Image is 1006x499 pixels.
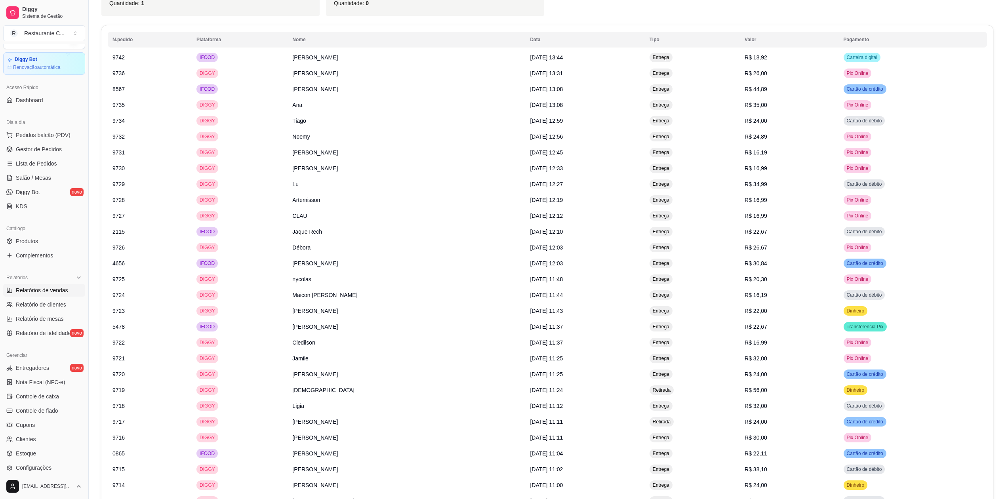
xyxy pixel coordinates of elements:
[112,197,125,203] span: 9728
[745,434,767,441] span: R$ 30,00
[645,32,740,48] th: Tipo
[16,464,51,472] span: Configurações
[16,131,70,139] span: Pedidos balcão (PDV)
[651,229,671,235] span: Entrega
[651,450,671,457] span: Entrega
[288,145,525,160] td: [PERSON_NAME]
[530,276,563,282] span: [DATE] 11:48
[288,192,525,208] td: Artemisson
[3,419,85,431] a: Cupons
[530,165,563,171] span: [DATE] 12:33
[288,350,525,366] td: Jamile
[845,244,870,251] span: Pix Online
[16,407,58,415] span: Controle de fiado
[112,165,125,171] span: 9730
[16,286,68,294] span: Relatórios de vendas
[198,403,217,409] span: DIGGY
[3,171,85,184] a: Salão / Mesas
[288,240,525,255] td: Débora
[288,430,525,446] td: [PERSON_NAME]
[198,260,216,267] span: IFOOD
[3,404,85,417] a: Controle de fiado
[530,70,563,76] span: [DATE] 13:31
[22,6,82,13] span: Diggy
[198,387,217,393] span: DIGGY
[3,200,85,213] a: KDS
[651,133,671,140] span: Entrega
[16,96,43,104] span: Dashboard
[845,229,884,235] span: Cartão de débito
[288,382,525,398] td: [DEMOGRAPHIC_DATA]
[530,102,563,108] span: [DATE] 13:08
[198,308,217,314] span: DIGGY
[745,197,767,203] span: R$ 16,99
[112,466,125,472] span: 9715
[745,213,767,219] span: R$ 16,99
[288,303,525,319] td: [PERSON_NAME]
[112,213,125,219] span: 9727
[288,129,525,145] td: Noemy
[745,371,767,377] span: R$ 24,00
[745,244,767,251] span: R$ 26,67
[651,86,671,92] span: Entrega
[745,324,767,330] span: R$ 22,67
[198,355,217,362] span: DIGGY
[651,387,672,393] span: Retirada
[16,160,57,168] span: Lista de Pedidos
[288,32,525,48] th: Nome
[745,181,767,187] span: R$ 34,99
[530,86,563,92] span: [DATE] 13:08
[288,319,525,335] td: [PERSON_NAME]
[112,181,125,187] span: 9729
[198,102,217,108] span: DIGGY
[530,419,563,425] span: [DATE] 11:11
[845,355,870,362] span: Pix Online
[530,133,563,140] span: [DATE] 12:56
[112,118,125,124] span: 9734
[3,433,85,446] a: Clientes
[112,229,125,235] span: 2115
[530,229,563,235] span: [DATE] 12:10
[24,29,65,37] div: Restaurante C ...
[745,118,767,124] span: R$ 24,00
[288,461,525,477] td: [PERSON_NAME]
[198,371,217,377] span: DIGGY
[651,244,671,251] span: Entrega
[16,329,71,337] span: Relatório de fidelidade
[288,335,525,350] td: Cledilson
[16,174,51,182] span: Salão / Mesas
[16,378,65,386] span: Nota Fiscal (NFC-e)
[740,32,839,48] th: Valor
[288,287,525,303] td: Maicon [PERSON_NAME]
[839,32,987,48] th: Pagamento
[3,235,85,248] a: Produtos
[651,292,671,298] span: Entrega
[845,434,870,441] span: Pix Online
[198,324,216,330] span: IFOOD
[198,165,217,171] span: DIGGY
[651,197,671,203] span: Entrega
[530,339,563,346] span: [DATE] 11:37
[22,13,82,19] span: Sistema de Gestão
[3,477,85,496] button: [EMAIL_ADDRESS][DOMAIN_NAME]
[530,466,563,472] span: [DATE] 11:02
[112,70,125,76] span: 9736
[845,450,885,457] span: Cartão de crédito
[3,390,85,403] a: Controle de caixa
[530,197,563,203] span: [DATE] 12:19
[745,450,767,457] span: R$ 22,11
[745,276,767,282] span: R$ 20,30
[288,477,525,493] td: [PERSON_NAME]
[745,482,767,488] span: R$ 24,00
[112,260,125,267] span: 4656
[198,213,217,219] span: DIGGY
[3,186,85,198] a: Diggy Botnovo
[288,255,525,271] td: [PERSON_NAME]
[745,133,767,140] span: R$ 24,89
[112,450,125,457] span: 0865
[3,157,85,170] a: Lista de Pedidos
[112,387,125,393] span: 9719
[10,29,18,37] span: R
[288,446,525,461] td: [PERSON_NAME]
[108,32,192,48] th: N.pedido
